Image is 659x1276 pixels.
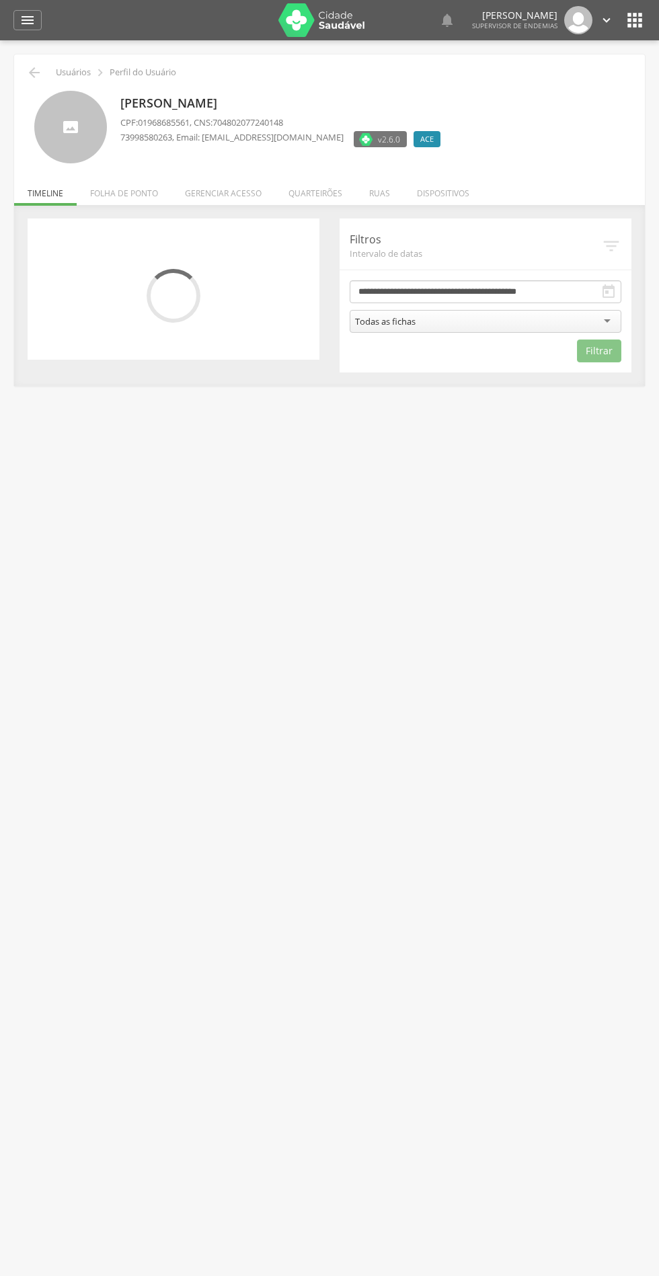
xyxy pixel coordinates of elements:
li: Gerenciar acesso [171,174,275,206]
p: Perfil do Usuário [110,67,176,78]
i:  [600,284,617,300]
p: [PERSON_NAME] [120,95,447,112]
i:  [601,236,621,256]
div: Todas as fichas [355,315,416,327]
p: Usuários [56,67,91,78]
li: Ruas [356,174,403,206]
p: Filtros [350,232,601,247]
i:  [439,12,455,28]
li: Quarteirões [275,174,356,206]
i:  [599,13,614,28]
p: [PERSON_NAME] [472,11,557,20]
span: Supervisor de Endemias [472,21,557,30]
span: 704802077240148 [212,116,283,128]
span: Intervalo de datas [350,247,601,260]
label: Versão do aplicativo [354,131,407,147]
i: Voltar [26,65,42,81]
a:  [439,6,455,34]
i:  [20,12,36,28]
p: , Email: [EMAIL_ADDRESS][DOMAIN_NAME] [120,131,344,144]
a:  [599,6,614,34]
span: v2.6.0 [378,132,400,146]
p: CPF: , CNS: [120,116,447,129]
li: Folha de ponto [77,174,171,206]
span: 01968685561 [138,116,190,128]
li: Dispositivos [403,174,483,206]
i:  [93,65,108,80]
span: ACE [420,134,434,145]
i:  [624,9,646,31]
button: Filtrar [577,340,621,362]
span: 73998580263 [120,131,172,143]
a:  [13,10,42,30]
